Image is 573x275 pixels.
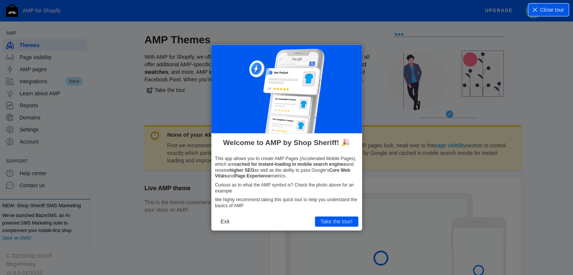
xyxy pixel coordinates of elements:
b: Page Experience [234,173,270,179]
p: We highly recommend taking this quick tour to help you understand the basics of AMP [215,197,358,209]
span: Welcome to AMP by Shop Sheriff! 🎉 [223,137,350,148]
p: This app allows you to create AMP Pages (Accelerated Mobile Pages), which are and receive as well... [215,156,358,179]
button: Exit [215,217,235,226]
p: Curious as to what the AMP symbol is? Check the photo above for an example [215,182,358,194]
b: higher SEO [229,168,254,173]
b: cached for instant-loading in mobile search engines [234,162,346,167]
img: phone-google_300x337.png [249,49,324,133]
b: Core Web Vitals [215,168,350,179]
span: Close tour [540,6,564,14]
button: Take the tour! [315,217,358,226]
